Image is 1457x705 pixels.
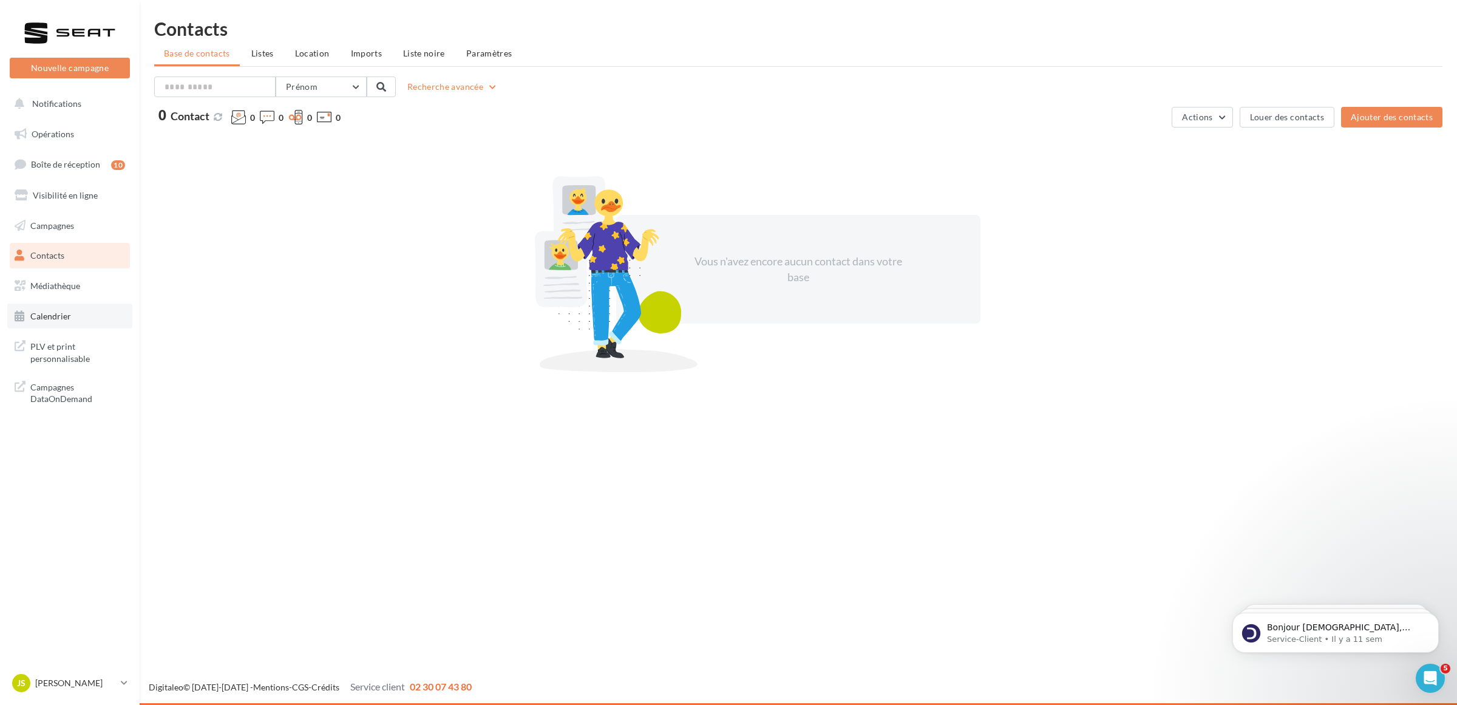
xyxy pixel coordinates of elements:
[351,48,382,58] span: Imports
[694,254,903,285] div: Vous n'avez encore aucun contact dans votre base
[171,109,209,123] span: Contact
[149,682,472,692] span: © [DATE]-[DATE] - - -
[7,91,127,117] button: Notifications
[7,304,132,329] a: Calendrier
[31,159,100,169] span: Boîte de réception
[30,250,64,261] span: Contacts
[251,48,274,58] span: Listes
[7,374,132,410] a: Campagnes DataOnDemand
[33,190,98,200] span: Visibilité en ligne
[10,672,130,695] a: Js [PERSON_NAME]
[158,109,166,122] span: 0
[1172,107,1232,128] button: Actions
[30,281,80,291] span: Médiathèque
[111,160,125,170] div: 10
[307,112,312,124] span: 0
[1214,587,1457,672] iframe: Intercom notifications message
[466,48,512,58] span: Paramètres
[286,81,318,92] span: Prénom
[276,77,367,97] button: Prénom
[149,682,183,692] a: Digitaleo
[35,677,116,689] p: [PERSON_NAME]
[32,129,74,139] span: Opérations
[1240,107,1334,128] button: Louer des contacts
[1416,664,1445,693] iframe: Intercom live chat
[250,112,255,124] span: 0
[402,80,503,94] button: Recherche avancée
[7,273,132,299] a: Médiathèque
[7,151,132,177] a: Boîte de réception10
[1182,112,1212,122] span: Actions
[30,220,74,230] span: Campagnes
[7,121,132,147] a: Opérations
[295,48,330,58] span: Location
[53,35,208,129] span: Bonjour [DEMOGRAPHIC_DATA], vous n'avez pas encore souscrit au module Marketing Direct ? Pour cel...
[311,682,339,692] a: Crédits
[350,681,405,692] span: Service client
[292,682,308,692] a: CGS
[154,19,1442,38] h1: Contacts
[7,333,132,369] a: PLV et print personnalisable
[30,338,125,364] span: PLV et print personnalisable
[53,47,209,58] p: Message from Service-Client, sent Il y a 11 sem
[7,213,132,239] a: Campagnes
[1341,107,1442,128] button: Ajouter des contacts
[10,58,130,78] button: Nouvelle campagne
[410,681,472,692] span: 02 30 07 43 80
[30,379,125,405] span: Campagnes DataOnDemand
[403,48,445,58] span: Liste noire
[17,677,25,689] span: Js
[253,682,289,692] a: Mentions
[7,183,132,208] a: Visibilité en ligne
[279,112,284,124] span: 0
[7,243,132,268] a: Contacts
[336,112,341,124] span: 0
[30,311,71,321] span: Calendrier
[1441,664,1450,673] span: 5
[32,98,81,109] span: Notifications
